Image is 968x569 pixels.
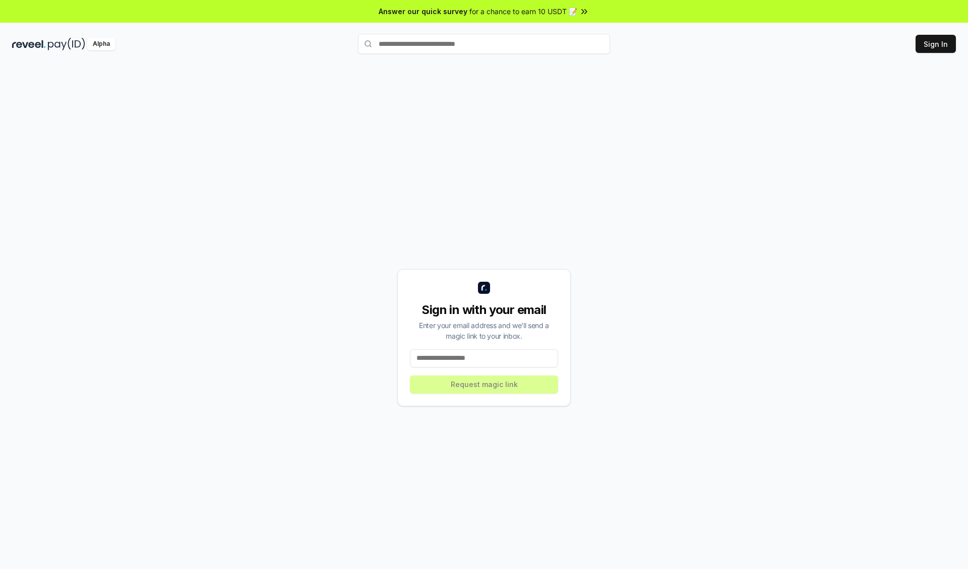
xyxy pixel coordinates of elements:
div: Enter your email address and we’ll send a magic link to your inbox. [410,320,558,341]
button: Sign In [916,35,956,53]
img: pay_id [48,38,85,50]
div: Alpha [87,38,115,50]
img: reveel_dark [12,38,46,50]
span: for a chance to earn 10 USDT 📝 [469,6,577,17]
div: Sign in with your email [410,302,558,318]
span: Answer our quick survey [379,6,467,17]
img: logo_small [478,282,490,294]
